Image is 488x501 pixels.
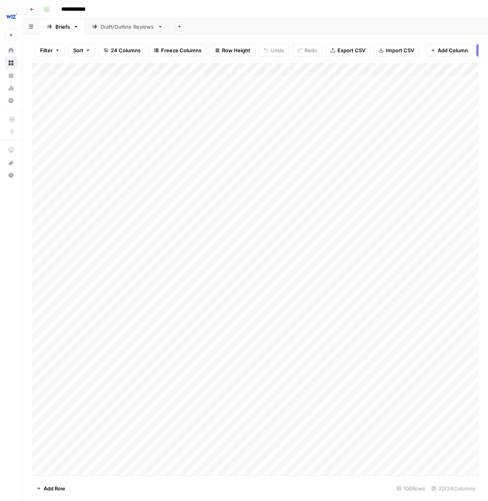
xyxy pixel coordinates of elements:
a: Browse [5,57,17,69]
a: AirOps Academy [5,144,17,156]
button: Row Height [210,44,255,57]
span: 24 Columns [111,46,141,54]
div: Draft/Outline Reviews [101,23,154,31]
button: Filter [35,44,65,57]
a: Briefs [40,19,85,35]
span: Export CSV [338,46,365,54]
button: Export CSV [325,44,371,57]
span: Filter [40,46,53,54]
button: Redo [292,44,322,57]
span: Freeze Columns [161,46,202,54]
span: Add Row [44,484,65,492]
span: Redo [305,46,317,54]
button: Workspace: Wiz [5,6,17,26]
span: Undo [271,46,284,54]
div: 22/24 Columns [428,482,479,495]
button: Sort [68,44,95,57]
div: Briefs [55,23,70,31]
button: Add Row [32,482,70,495]
span: Import CSV [386,46,414,54]
a: Home [5,44,17,57]
div: 106 Rows [393,482,428,495]
a: Settings [5,94,17,107]
button: Undo [259,44,289,57]
button: 24 Columns [99,44,146,57]
button: Import CSV [374,44,419,57]
button: What's new? [5,156,17,169]
button: Add Column [426,44,473,57]
a: Your Data [5,69,17,82]
div: What's new? [5,157,17,169]
a: Usage [5,82,17,94]
button: Freeze Columns [149,44,207,57]
span: Sort [73,46,83,54]
img: Wiz Logo [5,9,19,23]
a: Draft/Outline Reviews [85,19,170,35]
button: Help + Support [5,169,17,182]
span: Row Height [222,46,250,54]
span: Add Column [438,46,468,54]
